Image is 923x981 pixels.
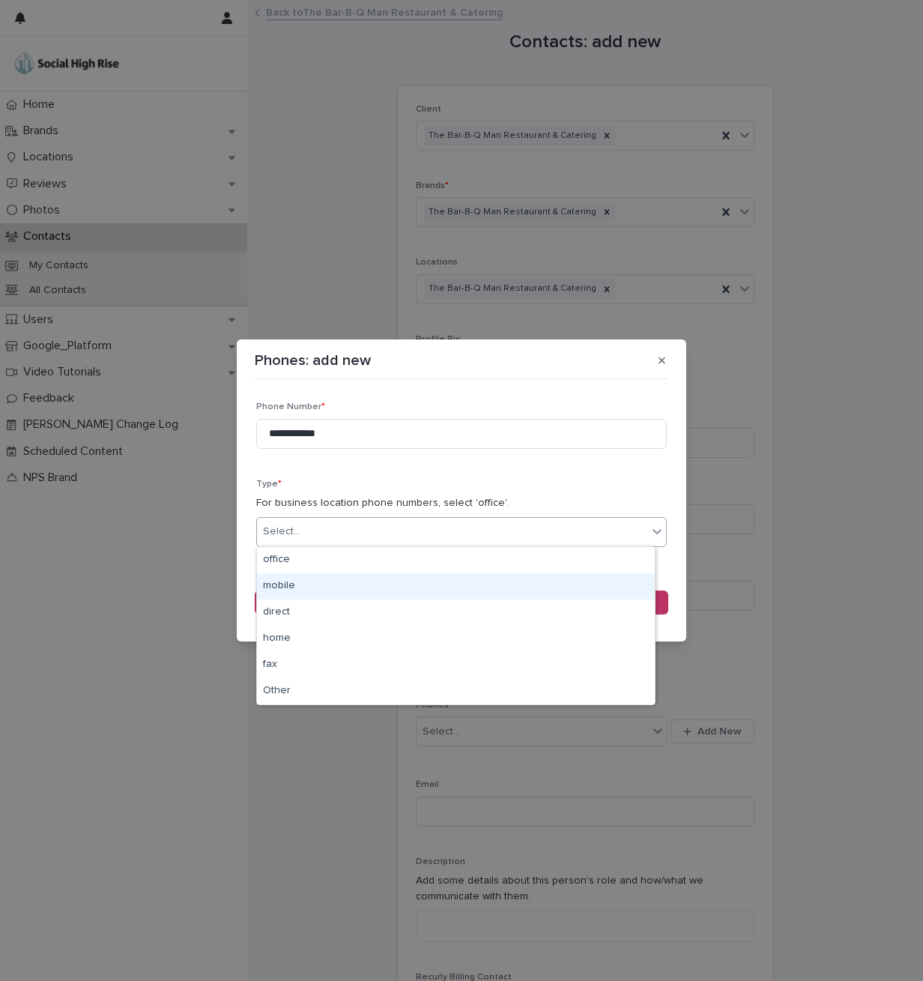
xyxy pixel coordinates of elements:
div: mobile [257,573,655,600]
span: Phone Number [256,402,325,411]
div: home [257,626,655,652]
span: Type [256,480,282,489]
div: office [257,547,655,573]
div: direct [257,600,655,626]
p: Phones: add new [255,351,371,369]
div: Select... [263,524,300,540]
div: Other [257,678,655,704]
p: For business location phone numbers, select 'office'. [256,495,667,511]
button: Save [255,591,668,615]
div: fax [257,652,655,678]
